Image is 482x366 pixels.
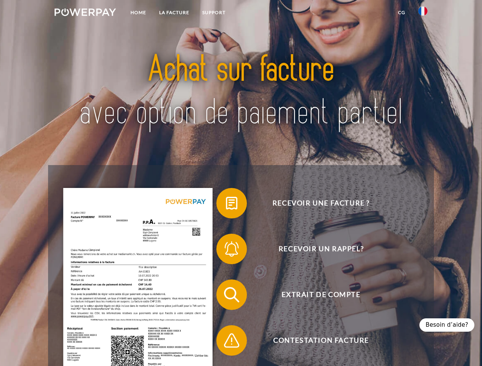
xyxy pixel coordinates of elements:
img: fr [418,6,427,16]
img: logo-powerpay-white.svg [55,8,116,16]
button: Recevoir une facture ? [216,188,415,218]
img: qb_bell.svg [222,239,241,258]
img: title-powerpay_fr.svg [73,37,409,146]
a: CG [392,6,412,19]
span: Contestation Facture [227,325,414,356]
span: Recevoir une facture ? [227,188,414,218]
img: qb_bill.svg [222,194,241,213]
a: LA FACTURE [153,6,196,19]
div: Besoin d’aide? [419,318,474,332]
span: Extrait de compte [227,279,414,310]
button: Recevoir un rappel? [216,234,415,264]
button: Contestation Facture [216,325,415,356]
button: Extrait de compte [216,279,415,310]
a: Home [124,6,153,19]
img: qb_search.svg [222,285,241,304]
img: qb_warning.svg [222,331,241,350]
a: Support [196,6,232,19]
span: Recevoir un rappel? [227,234,414,264]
